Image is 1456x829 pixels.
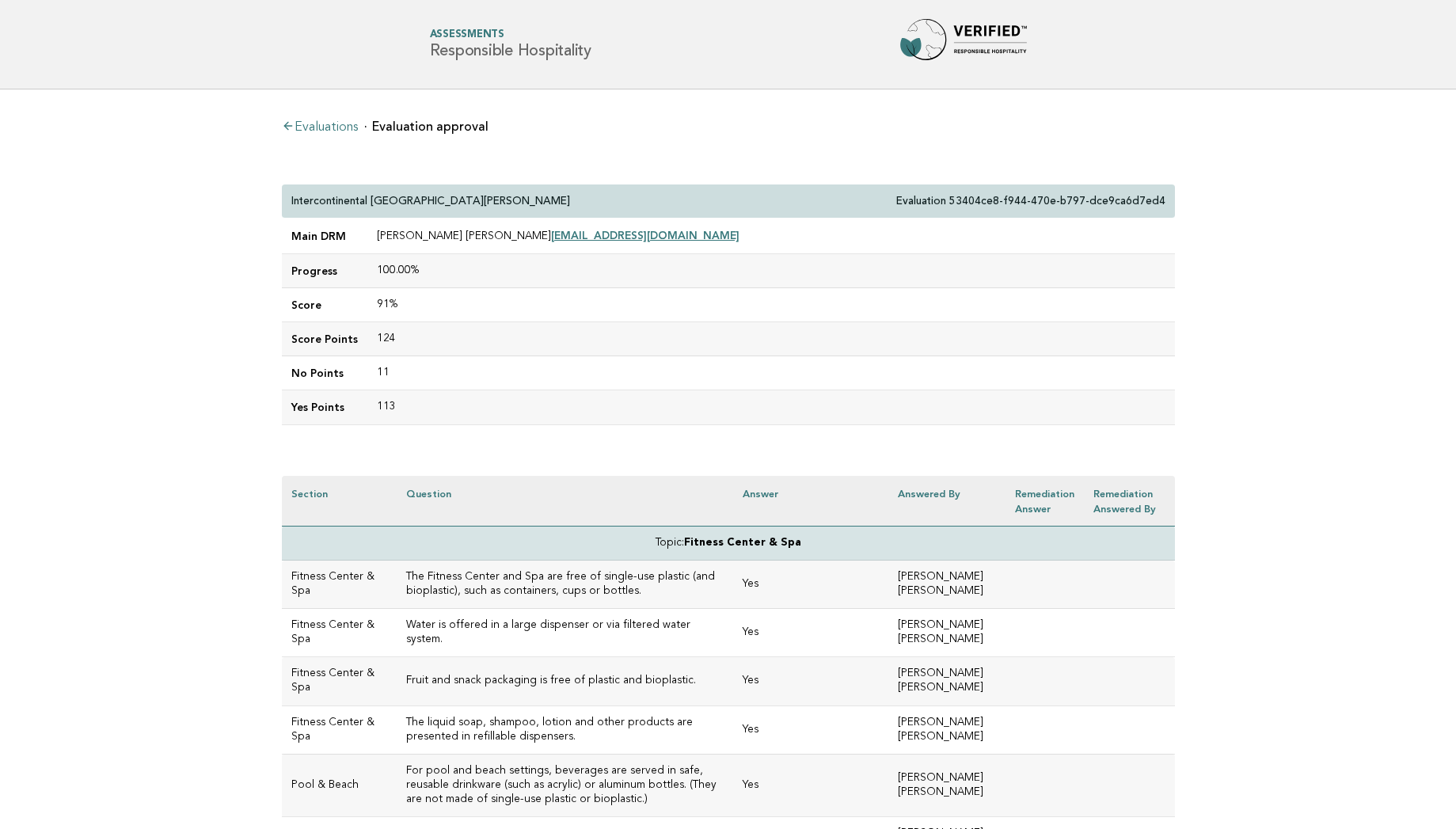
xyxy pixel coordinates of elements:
[733,705,888,754] td: Yes
[733,657,888,705] td: Yes
[282,526,1175,560] td: Topic:
[282,705,397,754] td: Fitness Center & Spa
[367,322,1175,356] td: 124
[406,764,724,807] h3: For pool and beach settings, beverages are served in safe, reusable drinkware (such as acrylic) o...
[1084,476,1174,527] th: Remediation Answered by
[888,609,1006,657] td: [PERSON_NAME] [PERSON_NAME]
[888,561,1006,609] td: [PERSON_NAME] [PERSON_NAME]
[900,19,1027,70] img: Forbes Travel Guide
[367,254,1175,288] td: 100.00%
[282,219,367,254] td: Main DRM
[406,570,724,599] h3: The Fitness Center and Spa are free of single-use plastic (and bioplastic), such as containers, c...
[888,754,1006,816] td: [PERSON_NAME] [PERSON_NAME]
[888,476,1006,527] th: Answered by
[282,288,367,322] td: Score
[733,609,888,657] td: Yes
[367,390,1175,424] td: 113
[367,219,1175,254] td: [PERSON_NAME] [PERSON_NAME]
[291,194,570,208] p: Intercontinental [GEOGRAPHIC_DATA][PERSON_NAME]
[282,657,397,705] td: Fitness Center & Spa
[1006,476,1084,527] th: Remediation Answer
[282,476,397,527] th: Section
[888,705,1006,754] td: [PERSON_NAME] [PERSON_NAME]
[406,674,724,688] h3: Fruit and snack packaging is free of plastic and bioplastic.
[282,390,367,424] td: Yes Points
[406,716,724,744] h3: The liquid soap, shampoo, lotion and other products are presented in refillable dispensers.
[282,121,358,134] a: Evaluations
[282,322,367,356] td: Score Points
[406,618,724,647] h3: Water is offered in a large dispenser or via filtered water system.
[896,194,1165,208] p: Evaluation 53404ce8-f944-470e-b797-dce9ca6d7ed4
[733,561,888,609] td: Yes
[282,561,397,609] td: Fitness Center & Spa
[397,476,733,527] th: Question
[430,30,591,59] h1: Responsible Hospitality
[282,754,397,816] td: Pool & Beach
[282,254,367,288] td: Progress
[733,476,888,527] th: Answer
[430,30,591,40] span: Assessments
[282,356,367,390] td: No Points
[684,538,801,548] strong: Fitness Center & Spa
[282,609,397,657] td: Fitness Center & Spa
[364,120,489,133] li: Evaluation approval
[888,657,1006,705] td: [PERSON_NAME] [PERSON_NAME]
[367,356,1175,390] td: 11
[367,288,1175,322] td: 91%
[551,229,739,241] a: [EMAIL_ADDRESS][DOMAIN_NAME]
[733,754,888,816] td: Yes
